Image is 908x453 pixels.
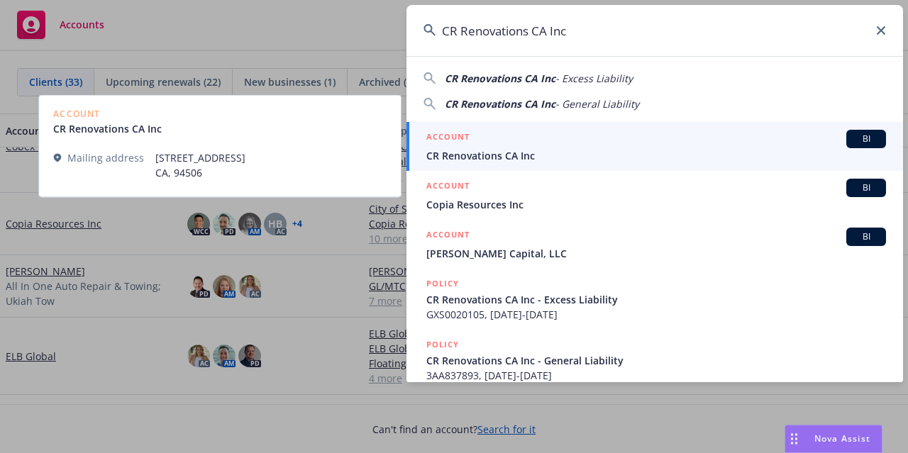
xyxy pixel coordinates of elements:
[406,171,903,220] a: ACCOUNTBICopia Resources Inc
[406,269,903,330] a: POLICYCR Renovations CA Inc - Excess LiabilityGXS0020105, [DATE]-[DATE]
[426,148,886,163] span: CR Renovations CA Inc
[426,179,470,196] h5: ACCOUNT
[426,130,470,147] h5: ACCOUNT
[555,97,639,111] span: - General Liability
[785,425,882,453] button: Nova Assist
[426,246,886,261] span: [PERSON_NAME] Capital, LLC
[852,230,880,243] span: BI
[426,337,459,352] h5: POLICY
[445,72,555,85] span: CR Renovations CA Inc
[426,228,470,245] h5: ACCOUNT
[426,197,886,212] span: Copia Resources Inc
[445,97,555,111] span: CR Renovations CA Inc
[814,432,870,444] span: Nova Assist
[852,181,880,194] span: BI
[426,276,459,291] h5: POLICY
[426,307,886,322] span: GXS0020105, [DATE]-[DATE]
[406,220,903,269] a: ACCOUNTBI[PERSON_NAME] Capital, LLC
[406,122,903,171] a: ACCOUNTBICR Renovations CA Inc
[406,5,903,56] input: Search...
[426,353,886,368] span: CR Renovations CA Inc - General Liability
[785,425,803,452] div: Drag to move
[555,72,633,85] span: - Excess Liability
[852,133,880,145] span: BI
[406,330,903,391] a: POLICYCR Renovations CA Inc - General Liability3AA837893, [DATE]-[DATE]
[426,368,886,383] span: 3AA837893, [DATE]-[DATE]
[426,292,886,307] span: CR Renovations CA Inc - Excess Liability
